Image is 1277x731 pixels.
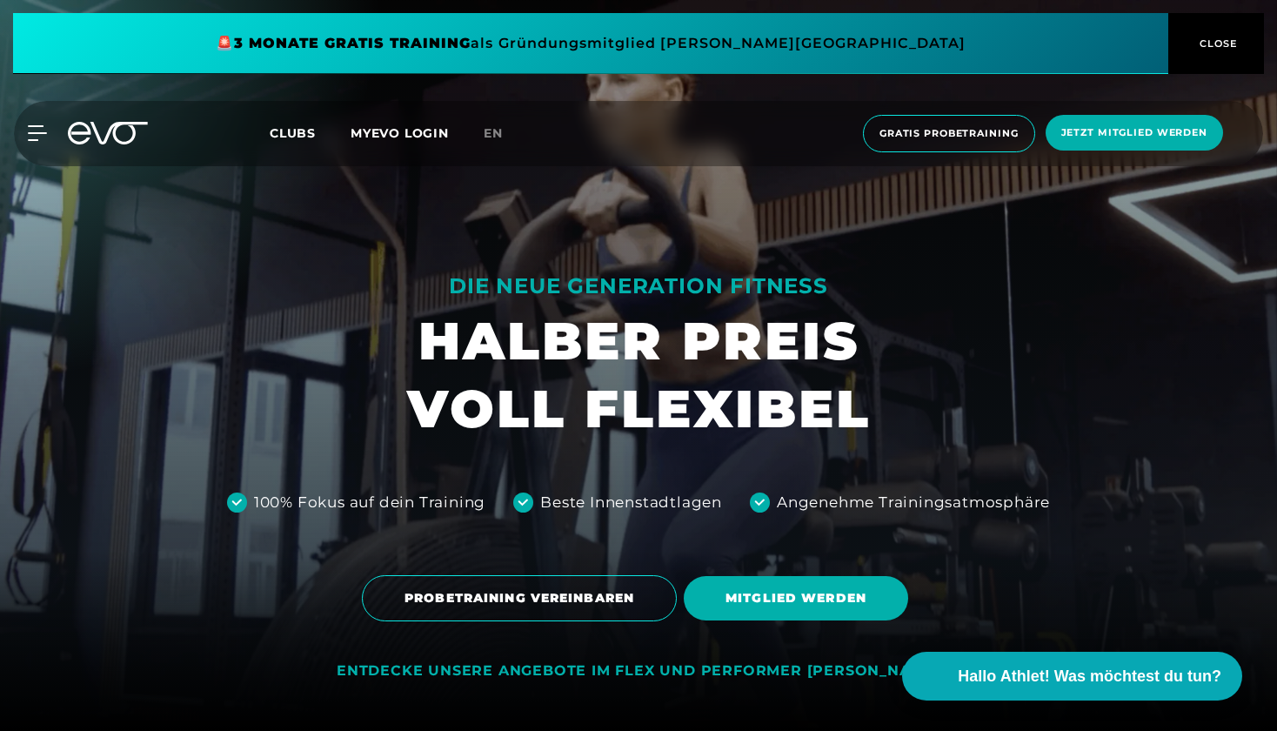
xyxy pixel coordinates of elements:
div: DIE NEUE GENERATION FITNESS [407,272,871,300]
a: MYEVO LOGIN [351,125,449,141]
div: Beste Innenstadtlagen [540,492,722,514]
div: 100% Fokus auf dein Training [254,492,485,514]
span: PROBETRAINING VEREINBAREN [404,589,634,607]
button: Hallo Athlet! Was möchtest du tun? [902,652,1242,701]
div: ENTDECKE UNSERE ANGEBOTE IM FLEX UND PERFORMER [PERSON_NAME] [337,662,940,681]
span: Gratis Probetraining [879,126,1019,141]
a: Clubs [270,124,351,141]
button: CLOSE [1168,13,1264,74]
h1: HALBER PREIS VOLL FLEXIBEL [407,307,871,443]
a: en [484,124,524,144]
span: Jetzt Mitglied werden [1061,125,1207,140]
a: Gratis Probetraining [858,115,1040,152]
a: MITGLIED WERDEN [684,563,915,634]
div: Angenehme Trainingsatmosphäre [777,492,1050,514]
span: Hallo Athlet! Was möchtest du tun? [958,665,1221,688]
span: en [484,125,503,141]
a: PROBETRAINING VEREINBAREN [362,562,684,634]
a: Jetzt Mitglied werden [1040,115,1228,152]
span: CLOSE [1195,36,1238,51]
span: Clubs [270,125,316,141]
span: MITGLIED WERDEN [725,589,866,607]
